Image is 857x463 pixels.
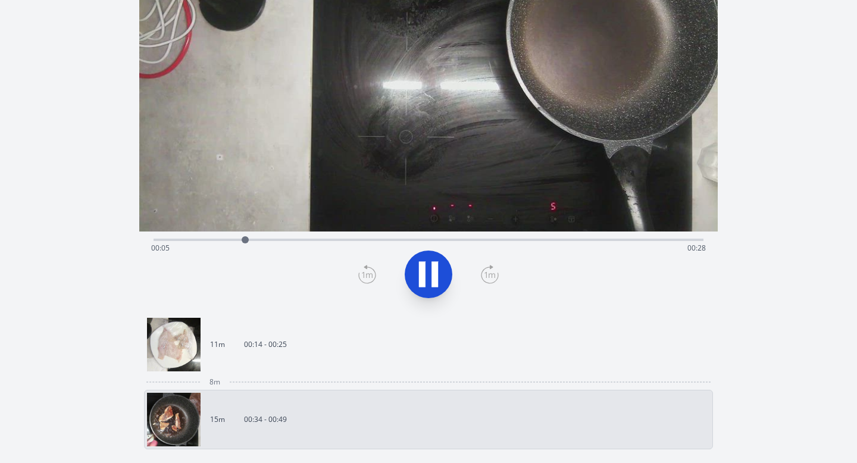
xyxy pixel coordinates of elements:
p: 00:14 - 00:25 [244,340,287,349]
p: 00:34 - 00:49 [244,415,287,424]
span: 8m [209,377,220,387]
img: 250912223445_thumb.jpeg [147,393,201,446]
p: 11m [210,340,225,349]
span: 00:05 [151,243,170,253]
img: 250912221517_thumb.jpeg [147,318,201,371]
span: 00:28 [687,243,706,253]
p: 15m [210,415,225,424]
